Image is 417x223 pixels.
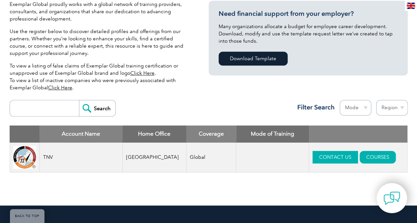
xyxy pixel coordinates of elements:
a: Click Here [48,85,72,91]
td: TNV [39,143,122,172]
p: Many organizations allocate a budget for employee career development. Download, modify and use th... [219,23,398,45]
h3: Filter Search [293,103,335,111]
td: Global [186,143,236,172]
th: : activate to sort column ascending [309,125,407,143]
p: Exemplar Global proudly works with a global network of training providers, consultants, and organ... [10,1,189,22]
th: Account Name: activate to sort column descending [39,125,122,143]
h3: Need financial support from your employer? [219,10,398,18]
a: BACK TO TOP [10,209,44,223]
th: Mode of Training: activate to sort column ascending [236,125,309,143]
p: Use the register below to discover detailed profiles and offerings from our partners. Whether you... [10,28,189,57]
th: Home Office: activate to sort column ascending [122,125,186,143]
td: [GEOGRAPHIC_DATA] [122,143,186,172]
a: COURSES [360,151,396,163]
a: Download Template [219,52,288,66]
input: Search [79,100,115,116]
a: Click Here [130,70,155,76]
a: CONTACT US [313,151,358,163]
img: contact-chat.png [383,190,400,206]
th: Coverage: activate to sort column ascending [186,125,236,143]
img: en [407,3,415,9]
img: 292a24ac-d9bc-ea11-a814-000d3a79823d-logo.png [13,146,36,169]
p: To view a listing of false claims of Exemplar Global training certification or unapproved use of ... [10,62,189,91]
